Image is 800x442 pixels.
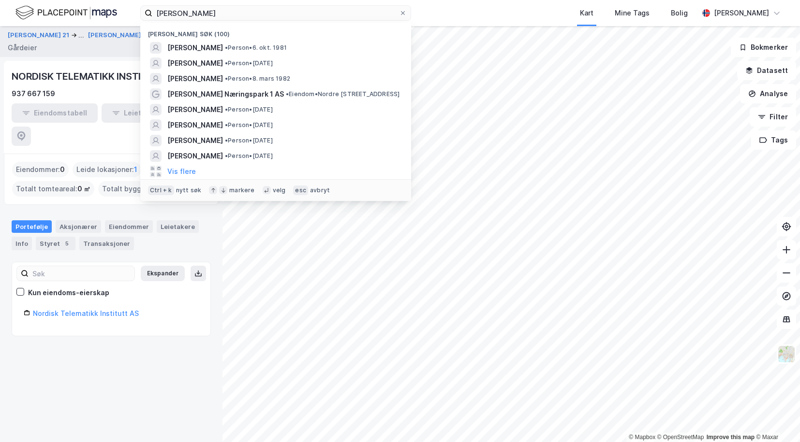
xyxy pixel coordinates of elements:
[167,135,223,146] span: [PERSON_NAME]
[707,434,755,441] a: Improve this map
[310,186,330,194] div: avbryt
[36,237,75,250] div: Styret
[152,6,399,20] input: Søk på adresse, matrikkel, gårdeiere, leietakere eller personer
[167,119,223,131] span: [PERSON_NAME]
[12,162,69,177] div: Eiendommer :
[225,75,290,83] span: Person • 8. mars 1982
[167,150,223,162] span: [PERSON_NAME]
[167,166,196,177] button: Vis flere
[737,61,796,80] button: Datasett
[225,121,228,128] span: •
[225,44,287,52] span: Person • 6. okt. 1981
[12,220,52,233] div: Portefølje
[580,7,593,19] div: Kart
[29,266,134,281] input: Søk
[671,7,688,19] div: Bolig
[293,185,308,195] div: esc
[167,42,223,54] span: [PERSON_NAME]
[273,186,286,194] div: velg
[167,73,223,85] span: [PERSON_NAME]
[78,29,84,41] div: ...
[225,106,228,113] span: •
[225,59,228,67] span: •
[286,90,289,98] span: •
[157,220,199,233] div: Leietakere
[629,434,655,441] a: Mapbox
[8,42,37,54] div: Gårdeier
[79,237,134,250] div: Transaksjoner
[167,57,223,69] span: [PERSON_NAME]
[88,30,149,40] button: [PERSON_NAME] H
[56,220,101,233] div: Aksjonærer
[15,4,117,21] img: logo.f888ab2527a4732fd821a326f86c7f29.svg
[752,396,800,442] iframe: Chat Widget
[176,186,202,194] div: nytt søk
[777,345,796,363] img: Z
[33,309,139,317] a: Nordisk Telematikk Institutt AS
[12,88,55,100] div: 937 667 159
[225,152,273,160] span: Person • [DATE]
[8,29,71,41] button: [PERSON_NAME] 21
[167,88,284,100] span: [PERSON_NAME] Næringspark 1 AS
[229,186,254,194] div: markere
[225,75,228,82] span: •
[105,220,153,233] div: Eiendommer
[750,107,796,127] button: Filter
[167,104,223,115] span: [PERSON_NAME]
[731,38,796,57] button: Bokmerker
[141,266,185,281] button: Ekspander
[740,84,796,103] button: Analyse
[98,181,177,197] div: Totalt byggareal :
[225,106,273,114] span: Person • [DATE]
[657,434,704,441] a: OpenStreetMap
[77,183,90,195] span: 0 ㎡
[751,130,796,150] button: Tags
[134,164,137,175] span: 1
[148,185,174,195] div: Ctrl + k
[28,287,109,299] div: Kun eiendoms-eierskap
[225,152,228,159] span: •
[225,137,273,144] span: Person • [DATE]
[225,44,228,51] span: •
[73,162,141,177] div: Leide lokasjoner :
[615,7,650,19] div: Mine Tags
[60,164,65,175] span: 0
[12,237,32,250] div: Info
[140,23,411,40] div: [PERSON_NAME] søk (100)
[714,7,769,19] div: [PERSON_NAME]
[62,239,72,248] div: 5
[225,59,273,67] span: Person • [DATE]
[12,69,185,84] div: NORDISK TELEMATIKK INSTITUTT AS
[286,90,400,98] span: Eiendom • Nordre [STREET_ADDRESS]
[12,181,94,197] div: Totalt tomteareal :
[225,121,273,129] span: Person • [DATE]
[225,137,228,144] span: •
